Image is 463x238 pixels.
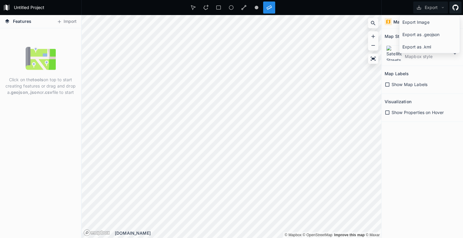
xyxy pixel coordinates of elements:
[54,17,80,26] button: Import
[399,41,460,53] div: Export as .kml
[33,77,43,82] strong: tools
[303,233,332,237] a: OpenStreetMap
[399,28,460,41] div: Export as .geojson
[413,2,448,14] button: Export
[13,18,31,24] span: Features
[26,43,56,73] img: empty
[5,76,77,95] p: Click on the on top to start creating features or drag and drop a , or file to start
[285,233,301,237] a: Mapbox
[385,69,409,78] h2: Map Labels
[334,233,365,237] a: Map feedback
[405,53,451,60] dd: Mapbox style
[393,19,429,25] h4: Map and Visuals
[366,233,380,237] a: Maxar
[29,90,40,95] strong: .json
[44,90,52,95] strong: .csv
[392,109,444,116] span: Show Properties on Hover
[385,97,411,106] h2: Visualization
[386,45,402,61] img: Satellite-Streets
[10,90,28,95] strong: .geojson
[392,81,427,88] span: Show Map Labels
[399,16,460,28] div: Export Image
[115,230,381,236] div: [DOMAIN_NAME]
[385,32,405,41] h2: Map Style
[83,229,110,236] a: Mapbox logo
